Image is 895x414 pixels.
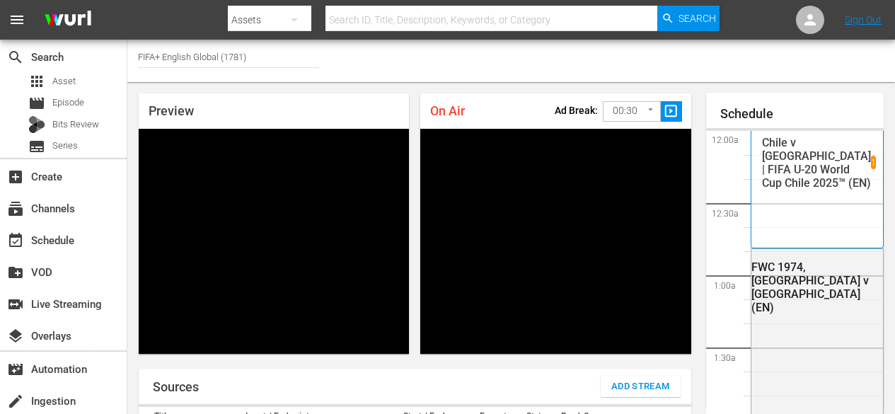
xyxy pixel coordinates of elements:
span: slideshow_sharp [663,103,679,120]
span: Episode [52,96,84,110]
span: Ingestion [7,393,24,410]
span: Search [679,6,716,31]
img: ans4CAIJ8jUAAAAAAAAAAAAAAAAAAAAAAAAgQb4GAAAAAAAAAAAAAAAAAAAAAAAAJMjXAAAAAAAAAAAAAAAAAAAAAAAAgAT5G... [34,4,102,37]
h1: Sources [153,380,199,394]
button: Search [657,6,720,31]
span: Preview [149,103,194,118]
span: Automation [7,361,24,378]
span: Series [28,138,45,155]
div: Video Player [420,129,691,354]
a: Sign Out [845,14,882,25]
span: Bits Review [52,117,99,132]
span: Add Stream [611,379,670,395]
h1: Schedule [720,107,884,121]
p: Chile v [GEOGRAPHIC_DATA] | FIFA U-20 World Cup Chile 2025™ (EN) [762,136,871,190]
div: FWC 1974, [GEOGRAPHIC_DATA] v [GEOGRAPHIC_DATA] (EN) [751,260,880,314]
span: Live Streaming [7,296,24,313]
span: menu [8,11,25,28]
span: add_box [7,168,24,185]
span: Series [52,139,78,153]
span: VOD [7,264,24,281]
span: Asset [52,74,76,88]
button: Add Stream [601,376,681,397]
span: On Air [430,103,465,118]
span: Overlays [7,328,24,345]
span: Schedule [7,232,24,249]
p: Ad Break: [555,105,598,116]
p: 1 [871,158,876,168]
span: Search [7,49,24,66]
div: Video Player [139,129,409,354]
div: 00:30 [603,98,661,125]
span: Asset [28,73,45,90]
span: subscriptions [7,200,24,217]
span: Episode [28,95,45,112]
div: Bits Review [28,116,45,133]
